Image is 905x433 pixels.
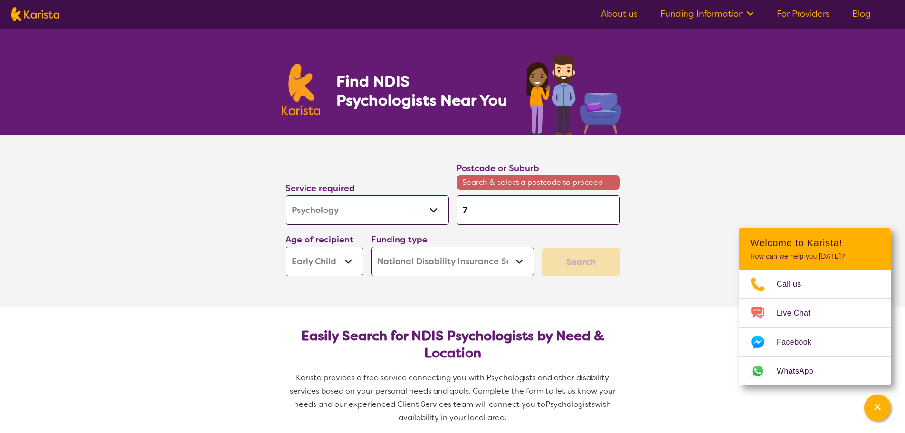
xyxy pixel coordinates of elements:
a: Web link opens in a new tab. [739,357,891,385]
h2: Easily Search for NDIS Psychologists by Need & Location [293,327,612,362]
input: Type [457,195,620,225]
span: Facebook [777,335,823,349]
img: Karista logo [282,64,321,115]
div: Channel Menu [739,228,891,385]
span: Live Chat [777,306,822,320]
a: About us [601,8,638,19]
a: For Providers [777,8,829,19]
img: psychology [523,51,624,135]
label: Service required [286,183,355,194]
span: Call us [777,277,813,291]
span: Search & select a postcode to proceed [457,175,620,190]
label: Postcode or Suburb [457,163,539,174]
p: How can we help you [DATE]? [750,252,879,260]
a: Funding Information [660,8,754,19]
span: WhatsApp [777,364,825,378]
a: Blog [852,8,871,19]
ul: Choose channel [739,270,891,385]
label: Age of recipient [286,234,353,245]
label: Funding type [371,234,428,245]
img: Karista logo [11,7,59,21]
span: Karista provides a free service connecting you with Psychologists and other disability services b... [290,373,618,409]
button: Channel Menu [864,395,891,421]
h2: Welcome to Karista! [750,237,879,249]
span: Psychologists [545,399,595,409]
h1: Find NDIS Psychologists Near You [336,72,512,110]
